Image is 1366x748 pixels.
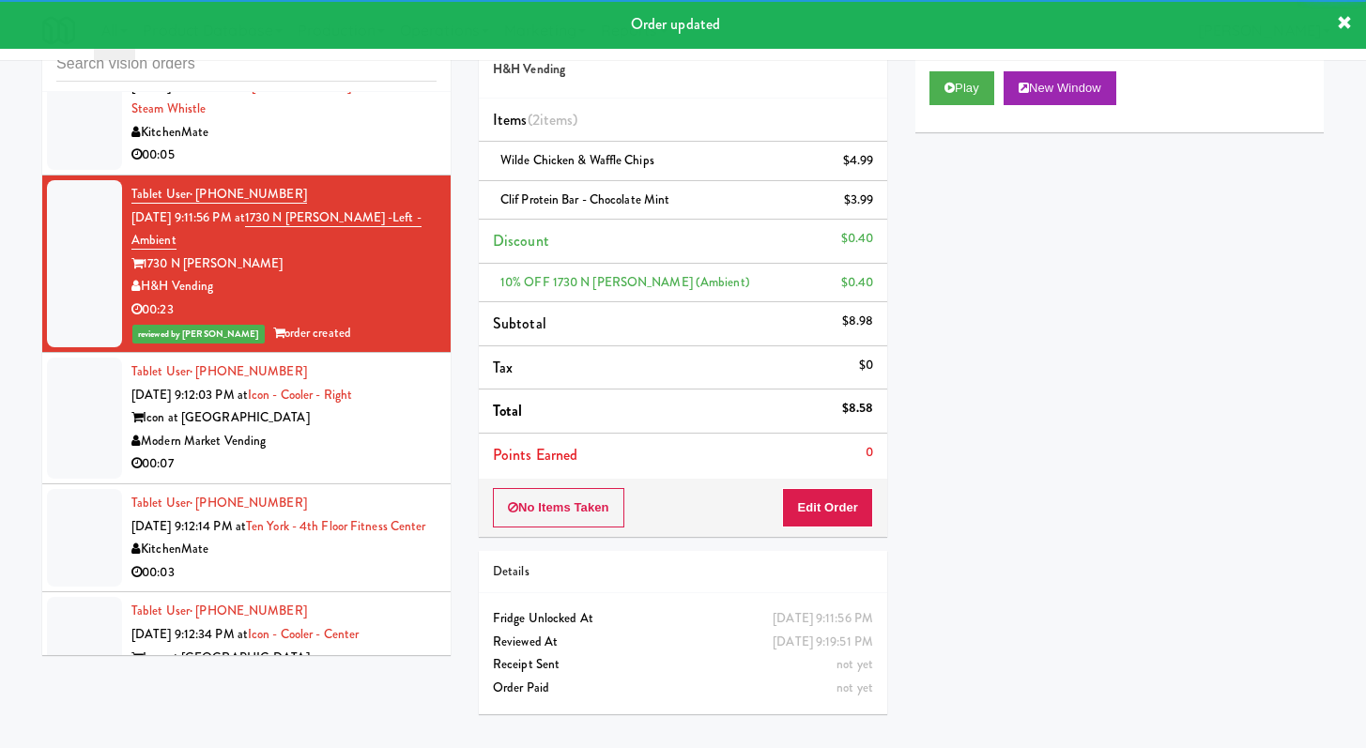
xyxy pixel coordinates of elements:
span: [DATE] 9:12:14 PM at [131,517,246,535]
span: 10% OFF 1730 N [PERSON_NAME] (Ambient) [500,273,750,291]
div: $0.40 [841,227,874,251]
div: Order Paid [493,677,873,700]
button: No Items Taken [493,488,624,527]
span: Subtotal [493,313,546,334]
div: H&H Vending [131,275,437,298]
li: Tablet User· [PHONE_NUMBER][DATE] 9:12:14 PM atTen York - 4th Floor Fitness CenterKitchenMate00:03 [42,484,451,592]
button: Play [929,71,994,105]
div: Details [493,560,873,584]
span: · [PHONE_NUMBER] [190,185,307,203]
span: order created [273,324,351,342]
li: Tablet User· [PHONE_NUMBER][DATE] 9:12:34 PM atIcon - Cooler - CenterIcon at [GEOGRAPHIC_DATA]Mod... [42,592,451,724]
li: Tablet User· [PHONE_NUMBER][DATE] 9:12:03 PM atIcon - Cooler - RightIcon at [GEOGRAPHIC_DATA]Mode... [42,353,451,484]
span: Items [493,109,577,130]
a: Tablet User· [PHONE_NUMBER] [131,602,307,619]
a: 1730 N [PERSON_NAME] -Left - Ambient [131,208,422,251]
span: [DATE] 9:12:34 PM at [131,625,248,643]
div: [DATE] 9:19:51 PM [773,631,873,654]
span: Total [493,400,523,421]
button: New Window [1004,71,1116,105]
span: Clif Protein Bar - Chocolate Mint [500,191,669,208]
a: Icon - Cooler - Center [248,625,359,643]
a: Tablet User· [PHONE_NUMBER] [131,494,307,511]
div: Fridge Unlocked At [493,607,873,631]
div: 00:07 [131,452,437,476]
div: KitchenMate [131,121,437,145]
div: 00:23 [131,298,437,322]
span: Tax [493,357,513,378]
div: $0.40 [841,271,874,295]
span: [DATE] 9:09:00 PM at [131,77,252,95]
button: Edit Order [782,488,873,527]
div: Modern Market Vending [131,430,437,453]
div: $8.58 [842,397,874,420]
span: (2 ) [528,109,578,130]
div: $0 [859,354,873,377]
div: 00:03 [131,561,437,585]
div: $4.99 [843,149,874,173]
h5: H&H Vending [493,63,873,77]
span: Order updated [631,13,720,35]
a: Tablet User· [PHONE_NUMBER] [131,185,307,204]
span: Discount [493,230,549,252]
input: Search vision orders [56,47,437,82]
div: Icon at [GEOGRAPHIC_DATA] [131,647,437,670]
span: Points Earned [493,444,577,466]
div: 00:05 [131,144,437,167]
span: reviewed by [PERSON_NAME] [132,325,265,343]
div: KitchenMate [131,538,437,561]
div: 0 [866,441,873,465]
div: Icon at [GEOGRAPHIC_DATA] [131,406,437,430]
div: Receipt Sent [493,653,873,677]
div: $3.99 [844,189,874,212]
span: [DATE] 9:11:56 PM at [131,208,245,226]
span: not yet [836,655,873,673]
span: · [PHONE_NUMBER] [190,362,307,380]
a: Icon - Cooler - Right [248,386,352,404]
span: Wilde Chicken & Waffle Chips [500,151,654,169]
ng-pluralize: items [540,109,574,130]
li: Tablet User· [PHONE_NUMBER][DATE] 9:09:00 PM at[PERSON_NAME] Ave 2 (R) - Steam WhistleKitchenMate... [42,44,451,176]
a: Tablet User· [PHONE_NUMBER] [131,362,307,380]
span: · [PHONE_NUMBER] [190,602,307,619]
a: Ten York - 4th Floor Fitness Center [246,517,426,535]
div: 1730 N [PERSON_NAME] [131,252,437,276]
span: [DATE] 9:12:03 PM at [131,386,248,404]
div: [DATE] 9:11:56 PM [773,607,873,631]
span: · [PHONE_NUMBER] [190,494,307,511]
div: $8.98 [842,310,874,333]
li: Tablet User· [PHONE_NUMBER][DATE] 9:11:56 PM at1730 N [PERSON_NAME] -Left - Ambient1730 N [PERSON... [42,176,451,353]
div: Reviewed At [493,631,873,654]
span: not yet [836,679,873,696]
